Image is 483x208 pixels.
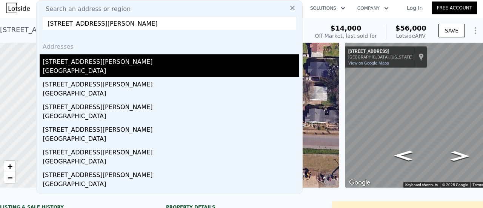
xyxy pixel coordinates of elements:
[43,66,299,77] div: [GEOGRAPHIC_DATA]
[43,190,299,202] div: [STREET_ADDRESS][PERSON_NAME]
[347,178,372,188] a: Open this area in Google Maps (opens a new window)
[43,180,299,190] div: [GEOGRAPHIC_DATA]
[43,157,299,168] div: [GEOGRAPHIC_DATA]
[43,134,299,145] div: [GEOGRAPHIC_DATA]
[442,149,477,163] path: Go East, W Davant Ave
[347,178,372,188] img: Google
[395,24,426,32] span: $56,000
[4,161,15,172] a: Zoom in
[432,2,477,14] a: Free Account
[304,2,351,15] button: Solutions
[40,5,131,14] span: Search an address or region
[351,2,395,15] button: Company
[438,24,465,37] button: SAVE
[405,182,438,188] button: Keyboard shortcuts
[43,168,299,180] div: [STREET_ADDRESS][PERSON_NAME]
[4,172,15,183] a: Zoom out
[43,112,299,122] div: [GEOGRAPHIC_DATA]
[43,122,299,134] div: [STREET_ADDRESS][PERSON_NAME]
[315,32,377,40] div: Off Market, last sold for
[331,24,361,32] span: $14,000
[40,36,299,54] div: Addresses
[468,23,483,38] button: Show Options
[386,148,421,163] path: Go West, W Davant Ave
[43,17,296,30] input: Enter an address, city, region, neighborhood or zip code
[43,100,299,112] div: [STREET_ADDRESS][PERSON_NAME]
[348,49,412,55] div: [STREET_ADDRESS]
[348,55,412,60] div: [GEOGRAPHIC_DATA], [US_STATE]
[6,3,30,13] img: Lotside
[418,53,424,61] a: Show location on map
[43,145,299,157] div: [STREET_ADDRESS][PERSON_NAME]
[43,77,299,89] div: [STREET_ADDRESS][PERSON_NAME]
[398,4,432,12] a: Log In
[43,89,299,100] div: [GEOGRAPHIC_DATA]
[395,32,426,40] div: Lotside ARV
[472,183,483,187] a: Terms
[348,61,389,66] a: View on Google Maps
[442,183,468,187] span: © 2025 Google
[8,173,12,182] span: −
[43,54,299,66] div: [STREET_ADDRESS][PERSON_NAME]
[8,162,12,171] span: +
